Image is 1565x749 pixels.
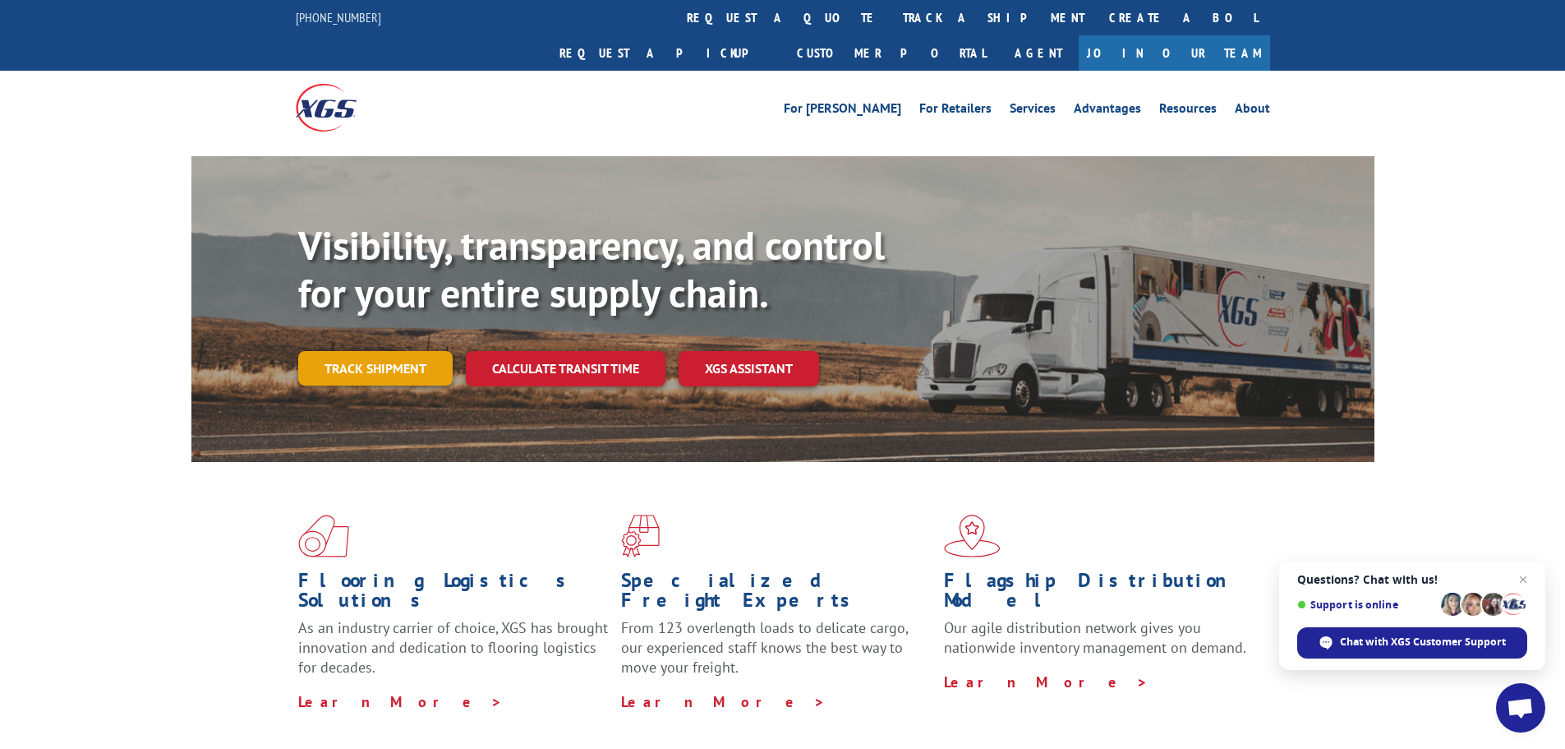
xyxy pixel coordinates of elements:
a: Learn More > [944,673,1148,691]
a: About [1235,102,1270,120]
a: Join Our Team [1079,35,1270,71]
a: For Retailers [919,102,992,120]
span: Questions? Chat with us! [1297,573,1527,586]
div: Chat with XGS Customer Support [1297,627,1527,659]
span: As an industry carrier of choice, XGS has brought innovation and dedication to flooring logistics... [298,618,608,677]
a: Calculate transit time [466,351,665,386]
b: Visibility, transparency, and control for your entire supply chain. [298,220,885,318]
h1: Flagship Distribution Model [944,571,1254,618]
a: Request a pickup [547,35,785,71]
p: From 123 overlength loads to delicate cargo, our experienced staff knows the best way to move you... [621,618,932,691]
a: Advantages [1074,102,1141,120]
span: Support is online [1297,599,1435,611]
h1: Specialized Freight Experts [621,571,932,618]
img: xgs-icon-total-supply-chain-intelligence-red [298,515,349,557]
a: Learn More > [298,692,503,711]
a: XGS ASSISTANT [679,351,819,386]
span: Close chat [1513,570,1533,589]
a: Agent [998,35,1079,71]
img: xgs-icon-flagship-distribution-model-red [944,515,1001,557]
span: Our agile distribution network gives you nationwide inventory management on demand. [944,618,1246,657]
a: For [PERSON_NAME] [784,102,901,120]
img: xgs-icon-focused-on-flooring-red [621,515,660,557]
a: Track shipment [298,351,453,386]
div: Open chat [1496,683,1545,733]
a: Learn More > [621,692,826,711]
a: Resources [1159,102,1217,120]
h1: Flooring Logistics Solutions [298,571,609,618]
span: Chat with XGS Customer Support [1340,635,1506,650]
a: Customer Portal [785,35,998,71]
a: [PHONE_NUMBER] [296,9,381,25]
a: Services [1010,102,1056,120]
